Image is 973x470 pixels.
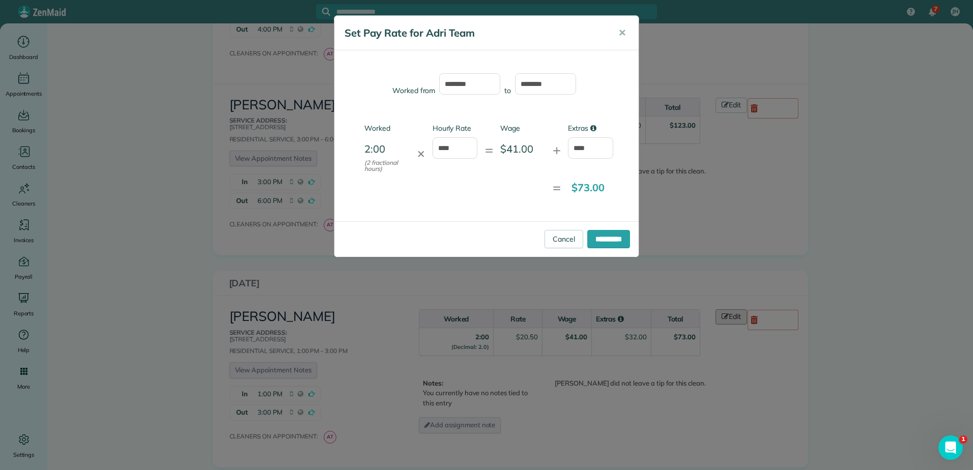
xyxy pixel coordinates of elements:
div: 2:00 [364,141,410,172]
label: Worked from [392,85,436,96]
div: = [546,177,568,198]
label: Hourly Rate [433,123,478,133]
small: (2 fractional hours) [364,160,410,172]
span: 1 [959,435,967,444]
iframe: Intercom live chat [938,435,963,460]
label: Extras [568,123,613,133]
div: = [477,139,500,160]
div: ✕ [410,146,432,162]
h5: Set Pay Rate for Adri Team [345,26,604,40]
a: Cancel [545,230,583,248]
span: ✕ [618,27,626,39]
label: to [504,85,511,96]
label: Wage [500,123,546,133]
div: $41.00 [500,141,546,157]
strong: $73.00 [571,181,605,194]
label: Worked [364,123,410,133]
div: + [546,139,568,160]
